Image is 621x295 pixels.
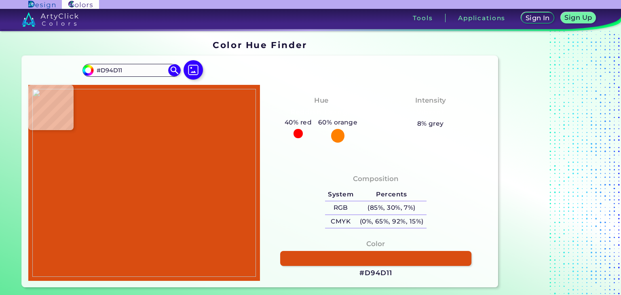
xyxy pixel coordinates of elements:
h5: (85%, 30%, 7%) [357,201,427,215]
h3: Applications [458,15,505,21]
h4: Composition [353,173,399,185]
a: Sign Up [562,13,594,23]
h5: Sign Up [566,15,591,21]
h5: (0%, 65%, 92%, 15%) [357,215,427,228]
img: icon picture [184,60,203,80]
h4: Intensity [415,95,446,106]
iframe: Advertisement [501,37,602,290]
img: 1238f836-96f6-4361-be71-1b9019f39ba2 [32,89,256,277]
h3: Vibrant [413,107,448,117]
h5: RGB [325,201,357,215]
img: icon search [168,64,180,76]
img: ArtyClick Design logo [28,1,55,8]
h4: Color [366,238,385,250]
h5: Percents [357,188,427,201]
h5: 8% grey [417,118,444,129]
input: type color.. [94,65,169,76]
h3: #D94D11 [359,268,392,278]
img: logo_artyclick_colors_white.svg [22,12,79,27]
h5: 60% orange [315,117,361,128]
h5: 40% red [281,117,315,128]
h4: Hue [314,95,328,106]
h3: Reddish Orange [287,107,355,117]
h5: Sign In [527,15,549,21]
h5: System [325,188,357,201]
h1: Color Hue Finder [213,39,307,51]
h5: CMYK [325,215,357,228]
a: Sign In [523,13,552,23]
h3: Tools [413,15,433,21]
